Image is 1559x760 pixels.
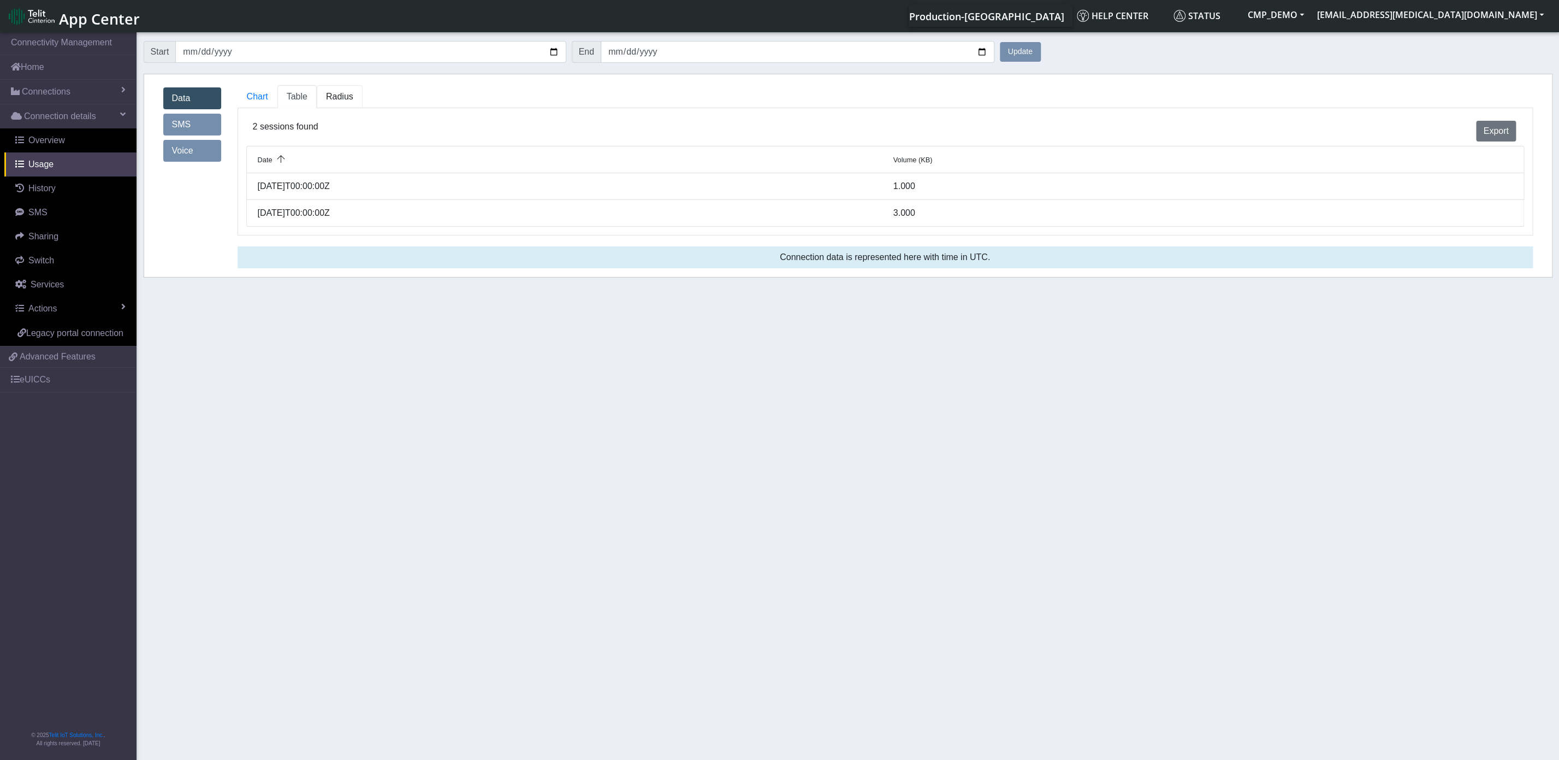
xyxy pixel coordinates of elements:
button: CMP_DEMO [1241,5,1311,25]
span: SMS [28,208,48,217]
img: status.svg [1173,10,1185,22]
span: Actions [28,304,57,313]
span: Radius [326,92,353,101]
a: Help center [1072,5,1169,27]
span: Status [1173,10,1220,22]
a: Data [163,87,221,109]
span: End [572,41,601,63]
span: Chart [247,92,268,101]
span: 2 sessions found [253,120,318,133]
div: [DATE]T00:00:00Z [250,207,885,220]
span: Services [31,280,64,289]
a: Services [4,273,137,297]
a: History [4,176,137,201]
div: 3.000 [885,207,1521,220]
span: Usage [28,160,54,169]
img: logo-telit-cinterion-gw-new.png [9,8,55,25]
a: Telit IoT Solutions, Inc. [49,732,104,738]
a: Status [1169,5,1241,27]
span: Advanced Features [20,350,96,363]
span: App Center [59,9,140,29]
span: Overview [28,135,65,145]
div: [DATE]T00:00:00Z [250,180,885,193]
div: 1.000 [885,180,1521,193]
span: Sharing [28,232,58,241]
a: Actions [4,297,137,321]
span: Production-[GEOGRAPHIC_DATA] [909,10,1064,23]
a: Usage [4,152,137,176]
a: Your current platform instance [909,5,1064,27]
button: [EMAIL_ADDRESS][MEDICAL_DATA][DOMAIN_NAME] [1311,5,1550,25]
a: Sharing [4,225,137,249]
span: History [28,184,56,193]
a: SMS [4,201,137,225]
span: Help center [1077,10,1148,22]
span: Volume (KB) [893,156,933,164]
a: App Center [9,4,138,28]
span: Start [144,41,176,63]
span: Table [287,92,307,101]
a: SMS [163,114,221,135]
button: Export [1476,121,1515,142]
img: knowledge.svg [1077,10,1089,22]
span: Connections [22,85,70,98]
button: Update [1000,42,1041,62]
a: Overview [4,128,137,152]
span: Connection details [24,110,96,123]
div: Connection data is represented here with time in UTC. [238,246,1533,268]
a: Voice [163,140,221,162]
ul: Tabs [238,85,1533,108]
span: Date [258,156,272,164]
a: Switch [4,249,137,273]
span: Legacy portal connection [26,328,123,338]
span: Switch [28,256,54,265]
